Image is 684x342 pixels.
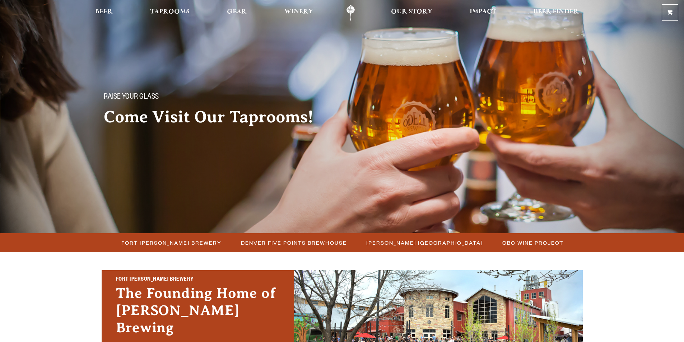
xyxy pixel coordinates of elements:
[465,5,501,21] a: Impact
[337,5,364,21] a: Odell Home
[529,5,583,21] a: Beer Finder
[116,275,280,285] h2: Fort [PERSON_NAME] Brewery
[227,9,247,15] span: Gear
[284,9,313,15] span: Winery
[366,238,483,248] span: [PERSON_NAME] [GEOGRAPHIC_DATA]
[241,238,347,248] span: Denver Five Points Brewhouse
[104,93,159,102] span: Raise your glass
[280,5,318,21] a: Winery
[90,5,117,21] a: Beer
[150,9,190,15] span: Taprooms
[222,5,251,21] a: Gear
[95,9,113,15] span: Beer
[121,238,222,248] span: Fort [PERSON_NAME] Brewery
[362,238,487,248] a: [PERSON_NAME] [GEOGRAPHIC_DATA]
[386,5,437,21] a: Our Story
[534,9,579,15] span: Beer Finder
[145,5,194,21] a: Taprooms
[391,9,432,15] span: Our Story
[470,9,496,15] span: Impact
[502,238,563,248] span: OBC Wine Project
[237,238,350,248] a: Denver Five Points Brewhouse
[498,238,567,248] a: OBC Wine Project
[117,238,225,248] a: Fort [PERSON_NAME] Brewery
[104,108,328,126] h2: Come Visit Our Taprooms!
